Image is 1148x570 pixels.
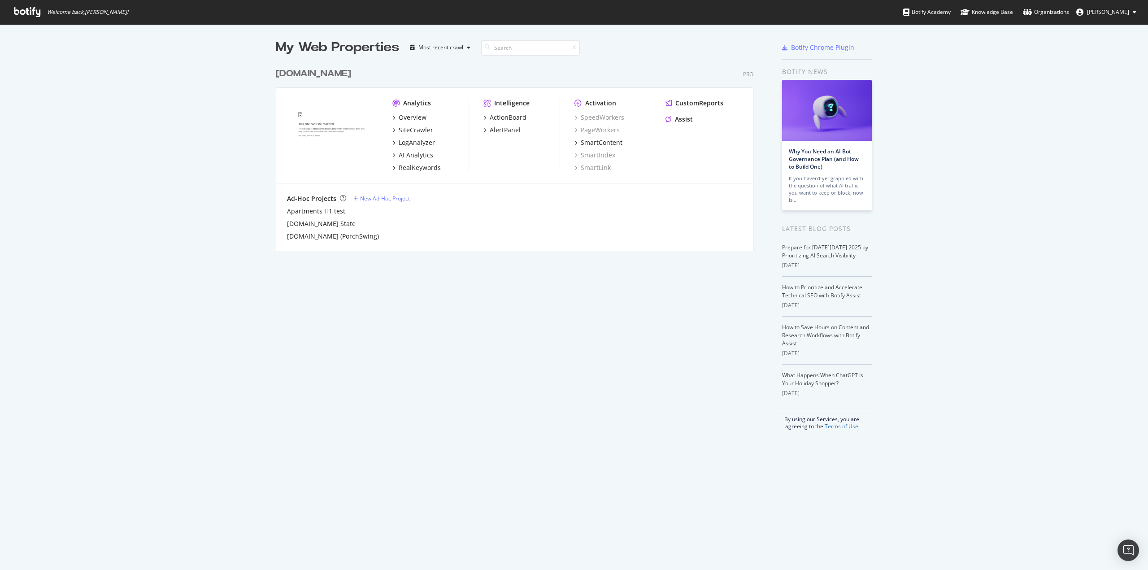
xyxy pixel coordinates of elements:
[581,138,622,147] div: SmartContent
[287,99,378,171] img: www.homes.com
[392,126,433,135] a: SiteCrawler
[675,115,693,124] div: Assist
[490,126,521,135] div: AlertPanel
[392,113,426,122] a: Overview
[782,301,872,309] div: [DATE]
[287,207,345,216] a: Apartments H1 test
[789,148,859,170] a: Why You Need an AI Bot Governance Plan (and How to Build One)
[418,45,463,50] div: Most recent crawl
[782,349,872,357] div: [DATE]
[494,99,530,108] div: Intelligence
[276,67,355,80] a: [DOMAIN_NAME]
[675,99,723,108] div: CustomReports
[574,163,611,172] a: SmartLink
[782,244,868,259] a: Prepare for [DATE][DATE] 2025 by Prioritizing AI Search Visibility
[782,389,872,397] div: [DATE]
[574,113,624,122] a: SpeedWorkers
[1023,8,1069,17] div: Organizations
[392,163,441,172] a: RealKeywords
[287,219,356,228] a: [DOMAIN_NAME] State
[771,411,872,430] div: By using our Services, you are agreeing to the
[276,57,761,251] div: grid
[665,99,723,108] a: CustomReports
[399,138,435,147] div: LogAnalyzer
[574,126,620,135] a: PageWorkers
[481,40,580,56] input: Search
[399,163,441,172] div: RealKeywords
[276,67,351,80] div: [DOMAIN_NAME]
[1087,8,1129,16] span: Todd
[574,151,615,160] a: SmartIndex
[406,40,474,55] button: Most recent crawl
[791,43,854,52] div: Botify Chrome Plugin
[287,194,336,203] div: Ad-Hoc Projects
[782,43,854,52] a: Botify Chrome Plugin
[789,175,865,204] div: If you haven’t yet grappled with the question of what AI traffic you want to keep or block, now is…
[392,138,435,147] a: LogAnalyzer
[399,113,426,122] div: Overview
[782,67,872,77] div: Botify news
[782,80,872,141] img: Why You Need an AI Bot Governance Plan (and How to Build One)
[276,39,399,57] div: My Web Properties
[961,8,1013,17] div: Knowledge Base
[483,126,521,135] a: AlertPanel
[399,126,433,135] div: SiteCrawler
[483,113,526,122] a: ActionBoard
[490,113,526,122] div: ActionBoard
[353,195,410,202] a: New Ad-Hoc Project
[825,422,858,430] a: Terms of Use
[287,232,379,241] a: [DOMAIN_NAME] (PorchSwing)
[903,8,951,17] div: Botify Academy
[360,195,410,202] div: New Ad-Hoc Project
[1118,540,1139,561] div: Open Intercom Messenger
[782,283,862,299] a: How to Prioritize and Accelerate Technical SEO with Botify Assist
[399,151,433,160] div: AI Analytics
[585,99,616,108] div: Activation
[665,115,693,124] a: Assist
[743,70,753,78] div: Pro
[403,99,431,108] div: Analytics
[47,9,128,16] span: Welcome back, [PERSON_NAME] !
[782,224,872,234] div: Latest Blog Posts
[1069,5,1144,19] button: [PERSON_NAME]
[782,261,872,270] div: [DATE]
[574,138,622,147] a: SmartContent
[782,371,863,387] a: What Happens When ChatGPT Is Your Holiday Shopper?
[392,151,433,160] a: AI Analytics
[782,323,869,347] a: How to Save Hours on Content and Research Workflows with Botify Assist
